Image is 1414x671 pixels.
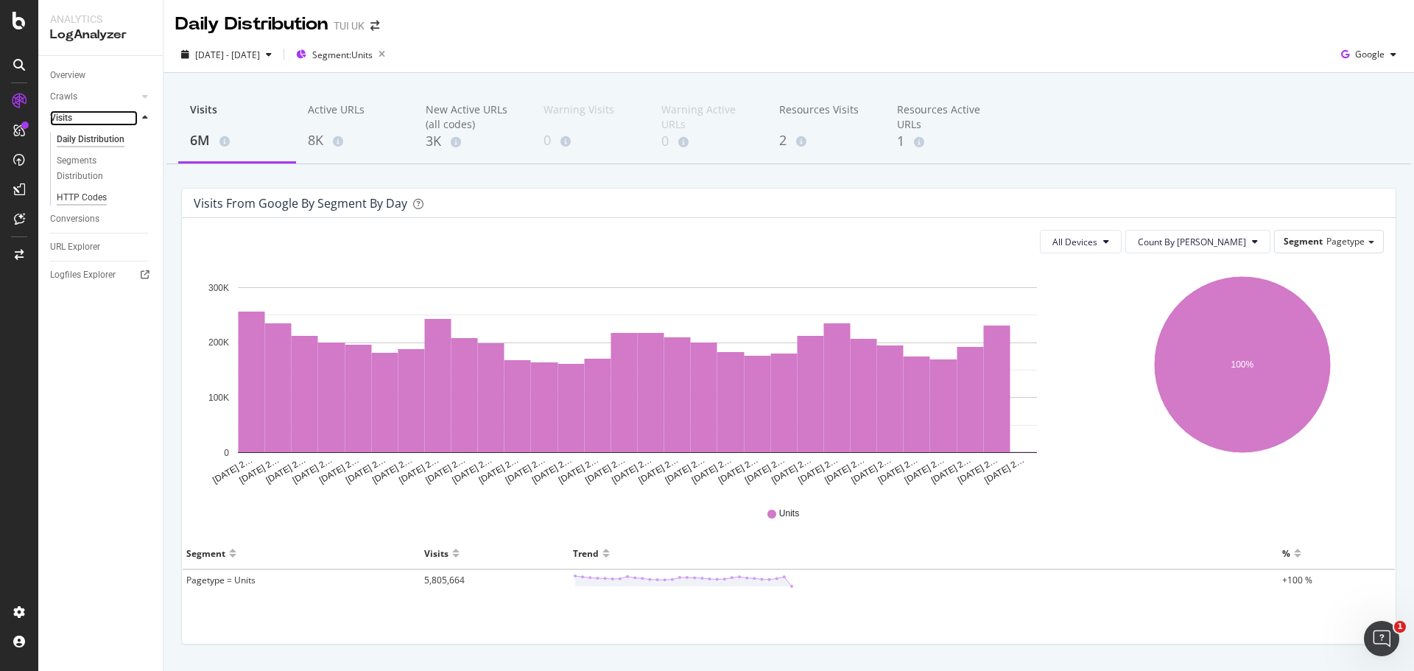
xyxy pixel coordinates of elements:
[424,574,465,586] span: 5,805,664
[1040,230,1122,253] button: All Devices
[1103,265,1382,486] svg: A chart.
[50,110,138,126] a: Visits
[190,131,284,150] div: 6M
[50,68,85,83] div: Overview
[1138,236,1246,248] span: Count By Day
[544,102,638,130] div: Warning Visits
[1326,235,1365,247] span: Pagetype
[194,265,1081,486] svg: A chart.
[1231,359,1253,370] text: 100%
[334,18,365,33] div: TUI UK
[50,239,152,255] a: URL Explorer
[57,132,124,147] div: Daily Distribution
[50,89,138,105] a: Crawls
[50,12,151,27] div: Analytics
[50,267,116,283] div: Logfiles Explorer
[779,102,873,130] div: Resources Visits
[57,190,152,205] a: HTTP Codes
[1282,574,1312,586] span: +100 %
[50,68,152,83] a: Overview
[1282,541,1290,565] div: %
[424,541,449,565] div: Visits
[50,27,151,43] div: LogAnalyzer
[544,131,638,150] div: 0
[1125,230,1270,253] button: Count By [PERSON_NAME]
[208,283,229,293] text: 300K
[57,190,107,205] div: HTTP Codes
[370,21,379,31] div: arrow-right-arrow-left
[1394,621,1406,633] span: 1
[50,239,100,255] div: URL Explorer
[426,132,520,151] div: 3K
[1364,621,1399,656] iframe: Intercom live chat
[175,12,328,37] div: Daily Distribution
[50,89,77,105] div: Crawls
[208,393,229,403] text: 100K
[779,507,799,520] span: Units
[50,267,152,283] a: Logfiles Explorer
[175,43,278,66] button: [DATE] - [DATE]
[1335,43,1402,66] button: Google
[50,211,99,227] div: Conversions
[779,131,873,150] div: 2
[190,102,284,130] div: Visits
[661,102,756,132] div: Warning Active URLs
[50,110,72,126] div: Visits
[290,43,391,66] button: Segment:Units
[1052,236,1097,248] span: All Devices
[57,153,138,184] div: Segments Distribution
[50,211,152,227] a: Conversions
[195,49,260,61] span: [DATE] - [DATE]
[186,574,256,586] span: Pagetype = Units
[57,132,152,147] a: Daily Distribution
[57,153,152,184] a: Segments Distribution
[194,196,407,211] div: Visits from google by Segment by Day
[308,102,402,130] div: Active URLs
[1355,48,1385,60] span: Google
[426,102,520,132] div: New Active URLs (all codes)
[661,132,756,151] div: 0
[208,338,229,348] text: 200K
[186,541,225,565] div: Segment
[573,541,599,565] div: Trend
[308,131,402,150] div: 8K
[1284,235,1323,247] span: Segment
[897,102,991,132] div: Resources Active URLs
[224,448,229,458] text: 0
[312,49,373,61] span: Segment: Units
[897,132,991,151] div: 1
